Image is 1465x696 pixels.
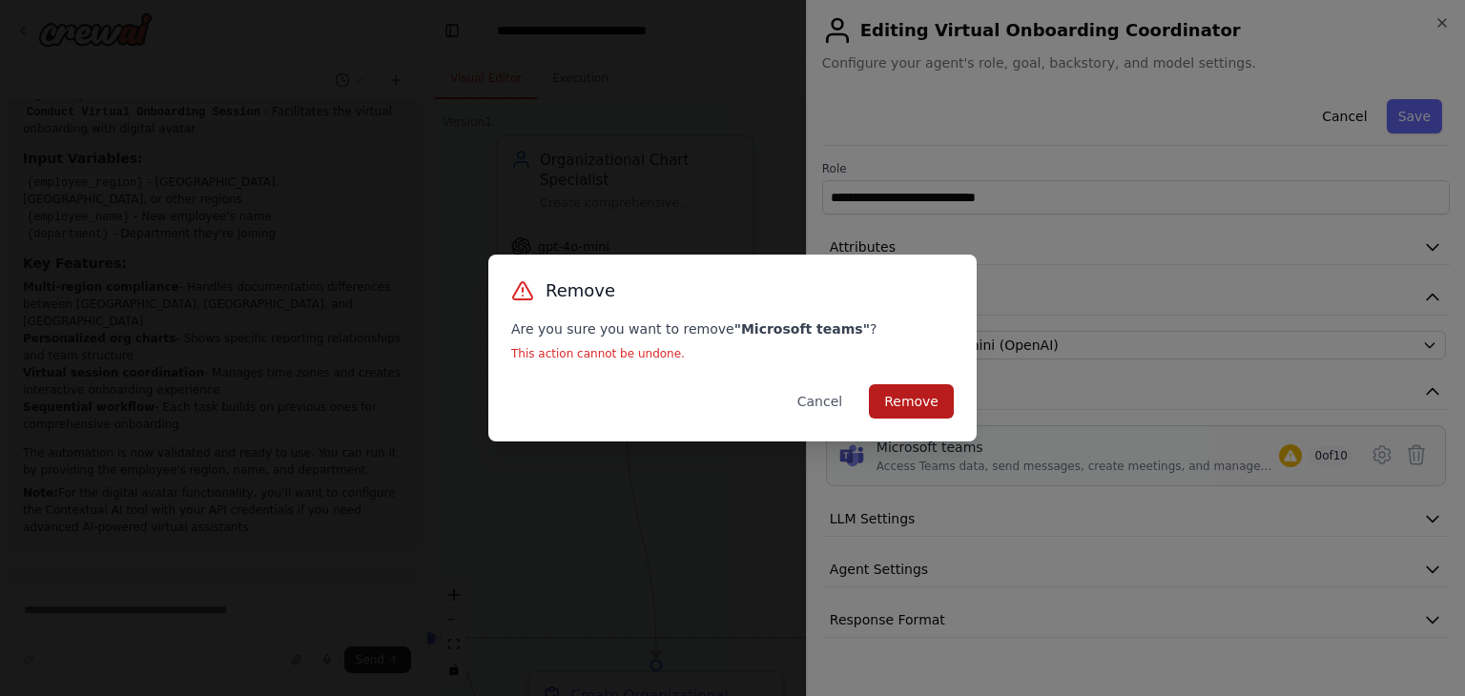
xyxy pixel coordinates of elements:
p: This action cannot be undone. [511,346,954,361]
p: Are you sure you want to remove ? [511,319,954,338]
strong: " Microsoft teams " [734,321,870,337]
button: Cancel [782,384,857,419]
button: Remove [869,384,954,419]
h3: Remove [546,277,615,304]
